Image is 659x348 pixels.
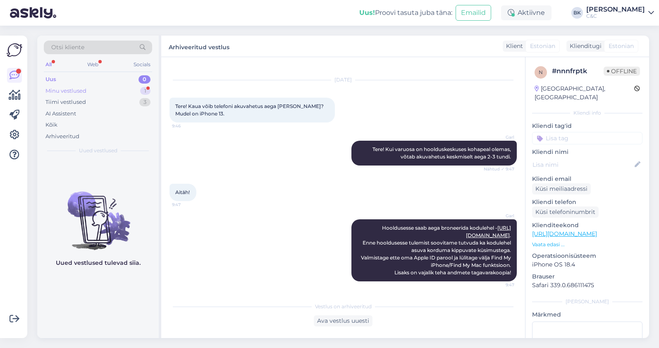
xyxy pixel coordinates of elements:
[532,252,642,260] p: Operatsioonisüsteem
[532,175,642,183] p: Kliendi email
[532,160,633,169] input: Lisa nimi
[44,59,53,70] div: All
[532,241,642,248] p: Vaata edasi ...
[361,225,512,276] span: Hooldusesse saab aega broneerida kodulehel - . Enne hooldusesse tulemist soovitame tutvuda ka kod...
[456,5,491,21] button: Emailid
[532,298,642,305] div: [PERSON_NAME]
[532,260,642,269] p: iPhone OS 18.4
[132,59,152,70] div: Socials
[45,110,76,118] div: AI Assistent
[483,213,514,219] span: Garl
[552,66,604,76] div: # nnnfrptk
[483,166,514,172] span: Nähtud ✓ 9:47
[86,59,100,70] div: Web
[45,87,86,95] div: Minu vestlused
[532,230,597,238] a: [URL][DOMAIN_NAME]
[532,183,591,194] div: Küsi meiliaadressi
[372,146,512,160] span: Tere! Kui varuosa on hoolduskeskuses kohapeal olemas, võtab akuvahetus keskmiselt aega 2-3 tundi.
[359,8,452,18] div: Proovi tasuta juba täna:
[483,134,514,140] span: Garl
[532,109,642,117] div: Kliendi info
[315,303,372,310] span: Vestlus on arhiveeritud
[138,75,150,84] div: 0
[314,315,372,326] div: Ava vestlus uuesti
[140,87,150,95] div: 1
[535,84,634,102] div: [GEOGRAPHIC_DATA], [GEOGRAPHIC_DATA]
[532,122,642,130] p: Kliendi tag'id
[532,310,642,319] p: Märkmed
[37,177,159,251] img: No chats
[172,123,203,129] span: 9:46
[532,281,642,290] p: Safari 339.0.686111475
[532,148,642,156] p: Kliendi nimi
[483,282,514,288] span: 9:47
[501,5,552,20] div: Aktiivne
[586,13,645,19] div: C&C
[503,42,523,50] div: Klient
[169,41,229,52] label: Arhiveeritud vestlus
[532,132,642,144] input: Lisa tag
[539,69,543,75] span: n
[45,132,79,141] div: Arhiveeritud
[175,189,190,195] span: Aitäh!
[571,7,583,19] div: BK
[175,103,325,117] span: Tere! Kaua võib telefoni akuvahetus aega [PERSON_NAME]? Mudel on iPhone 13.
[604,67,640,76] span: Offline
[532,206,599,218] div: Küsi telefoninumbrit
[532,272,642,281] p: Brauser
[170,76,517,84] div: [DATE]
[45,121,57,129] div: Kõik
[586,6,654,19] a: [PERSON_NAME]C&C
[530,42,555,50] span: Estonian
[609,42,634,50] span: Estonian
[172,202,203,208] span: 9:47
[56,259,141,267] p: Uued vestlused tulevad siia.
[139,98,150,106] div: 3
[532,198,642,206] p: Kliendi telefon
[45,98,86,106] div: Tiimi vestlused
[45,75,56,84] div: Uus
[532,221,642,230] p: Klienditeekond
[79,147,117,154] span: Uued vestlused
[7,42,22,58] img: Askly Logo
[566,42,602,50] div: Klienditugi
[359,9,375,17] b: Uus!
[51,43,84,52] span: Otsi kliente
[586,6,645,13] div: [PERSON_NAME]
